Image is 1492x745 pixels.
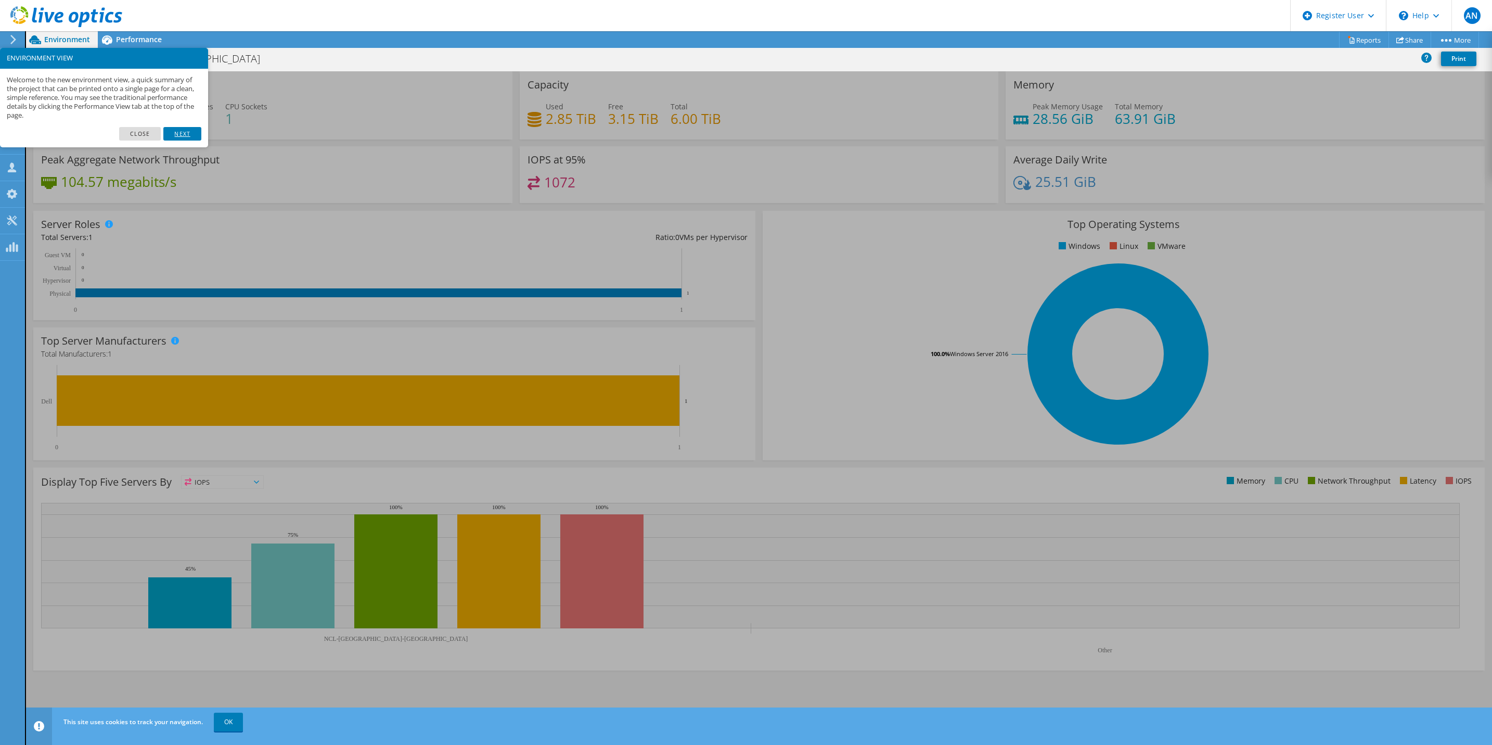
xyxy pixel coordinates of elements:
a: More [1431,32,1479,48]
span: Environment [44,34,90,44]
h3: ENVIRONMENT VIEW [7,55,201,61]
svg: \n [1399,11,1408,20]
a: Reports [1339,32,1389,48]
span: This site uses cookies to track your navigation. [63,717,203,726]
p: Welcome to the new environment view, a quick summary of the project that can be printed onto a si... [7,75,201,120]
span: Performance [116,34,162,44]
a: Next [163,127,201,141]
a: Share [1388,32,1431,48]
a: Close [119,127,161,141]
span: AN [1464,7,1481,24]
a: OK [214,713,243,731]
a: Print [1441,52,1476,66]
span: IOPS [182,476,263,488]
